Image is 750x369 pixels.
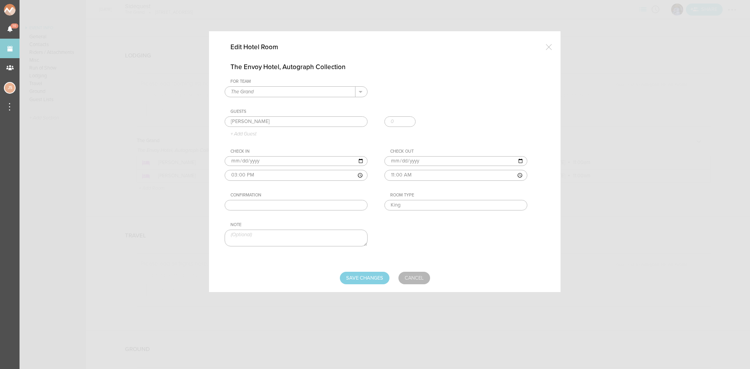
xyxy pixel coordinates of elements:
span: 10 [11,23,18,29]
div: For Team [230,79,368,84]
div: Guests [230,109,545,114]
input: Save Changes [340,272,389,284]
div: Confirmation [230,193,368,198]
div: Room Type [390,193,527,198]
input: ––:–– –– [225,170,368,181]
input: Select a Team (Required) [225,87,355,97]
img: NOMAD [4,4,48,16]
a: Cancel [398,272,430,284]
div: Check In [230,149,368,154]
button: . [355,87,367,97]
h4: The Envoy Hotel, Autograph Collection [225,63,529,79]
div: Jessica Smith [4,82,16,94]
input: 0 [384,116,416,127]
a: + Add Guest [225,132,257,136]
input: ––:–– –– [384,170,527,181]
div: Check Out [390,149,527,154]
p: + Add Guest [225,131,257,137]
div: Note [230,222,368,228]
input: Guest Name [225,116,368,127]
h4: Edit Hotel Room [230,43,290,51]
